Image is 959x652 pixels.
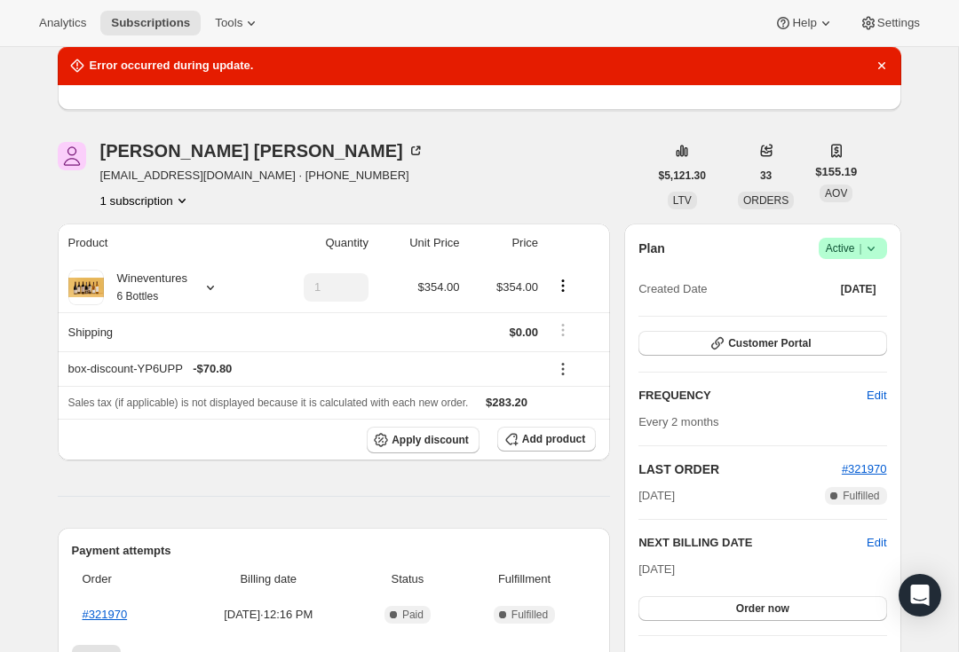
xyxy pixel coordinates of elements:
button: Shipping actions [549,320,577,340]
a: #321970 [842,462,887,475]
span: $155.19 [815,163,857,181]
div: [PERSON_NAME] [PERSON_NAME] [100,142,424,160]
button: $5,121.30 [648,163,717,188]
button: Dismiss notification [869,53,894,78]
span: Every 2 months [638,415,718,428]
div: Open Intercom Messenger [899,574,941,617]
button: Product actions [549,276,577,295]
h2: NEXT BILLING DATE [638,534,867,552]
div: Wineventures [104,270,187,305]
span: Fulfilled [511,608,548,622]
button: Subscriptions [100,11,201,35]
button: Edit [856,381,897,410]
h2: LAST ORDER [638,460,842,478]
button: Order now [638,596,886,621]
span: Tools [215,16,242,30]
span: Subscriptions [111,16,190,30]
span: Add product [522,432,585,446]
span: $0.00 [510,326,539,339]
span: [EMAIL_ADDRESS][DOMAIN_NAME] · [PHONE_NUMBER] [100,167,424,185]
span: | [859,241,861,255]
span: Edit [867,387,886,405]
button: Customer Portal [638,331,886,356]
th: Order [72,560,180,599]
th: Shipping [58,312,261,351]
div: box-discount-YP6UPP [68,360,539,378]
span: AOV [825,187,847,200]
span: LTV [673,194,692,207]
span: Fulfilled [843,489,879,503]
button: Product actions [100,192,191,209]
span: Analytics [39,16,86,30]
th: Price [465,224,544,263]
span: Customer Portal [728,336,811,350]
span: Settings [877,16,920,30]
span: [DATE] [841,282,876,296]
button: [DATE] [830,277,887,302]
span: Billing date [186,570,353,588]
button: Edit [867,534,886,552]
small: 6 Bottles [117,290,159,302]
span: [DATE] · 12:16 PM [186,606,353,624]
span: Help [792,16,816,30]
button: Add product [497,427,596,452]
button: Settings [849,11,931,35]
span: ORDERS [743,194,789,207]
button: 33 [749,163,782,188]
span: Apply discount [392,433,469,447]
span: Sales tax (if applicable) is not displayed because it is calculated with each new order. [68,397,469,409]
h2: FREQUENCY [638,387,867,405]
span: [DATE] [638,562,675,576]
span: Paid [402,608,424,622]
span: $5,121.30 [659,169,706,183]
th: Quantity [260,224,374,263]
button: Analytics [28,11,97,35]
span: Ken Meek [58,142,86,170]
button: Tools [204,11,271,35]
button: #321970 [842,460,887,478]
h2: Error occurred during update. [90,57,254,75]
th: Product [58,224,261,263]
span: 33 [760,169,772,183]
span: $354.00 [418,280,460,294]
th: Unit Price [374,224,465,263]
button: Apply discount [367,427,479,453]
h2: Payment attempts [72,542,597,560]
a: #321970 [83,608,128,621]
span: Fulfillment [464,570,585,588]
span: [DATE] [638,487,675,505]
span: Active [826,240,880,257]
span: Created Date [638,280,707,298]
span: $283.20 [486,396,527,409]
h2: Plan [638,240,665,257]
span: Order now [736,601,789,616]
span: - $70.80 [193,360,232,378]
span: Status [362,570,453,588]
button: Help [764,11,844,35]
span: $354.00 [496,280,538,294]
